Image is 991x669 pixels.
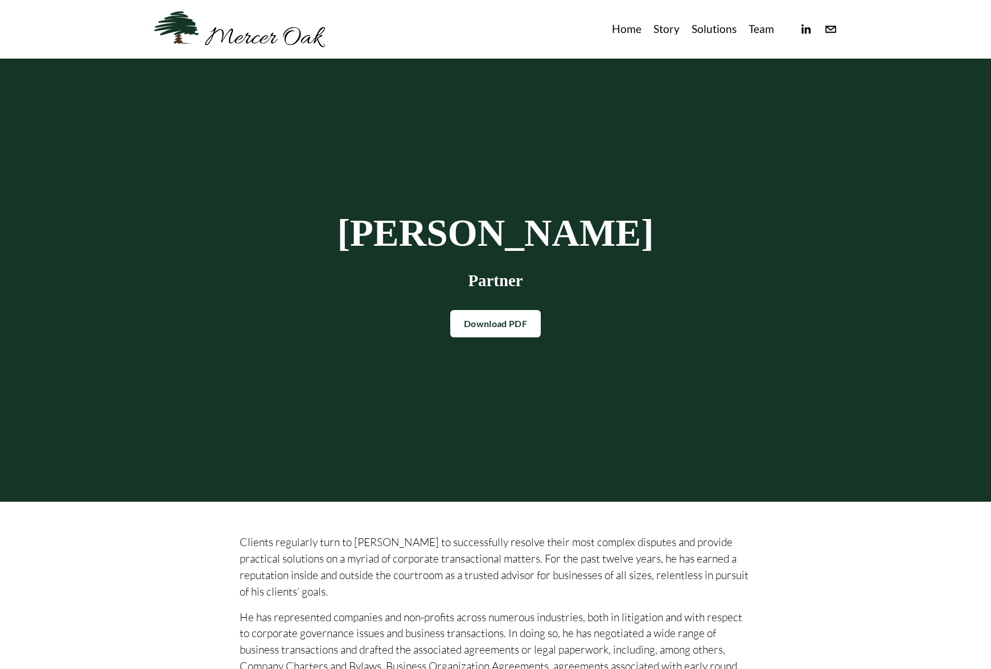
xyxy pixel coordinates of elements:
[325,271,667,290] h3: Partner
[450,310,541,337] a: Download PDF
[799,23,812,36] a: linkedin-unauth
[824,23,837,36] a: info@merceroaklaw.com
[240,534,752,600] p: Clients regularly turn to [PERSON_NAME] to successfully resolve their most complex disputes and p...
[325,213,667,253] h1: [PERSON_NAME]
[749,20,774,39] a: Team
[653,20,680,39] a: Story
[612,20,642,39] a: Home
[692,20,737,39] a: Solutions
